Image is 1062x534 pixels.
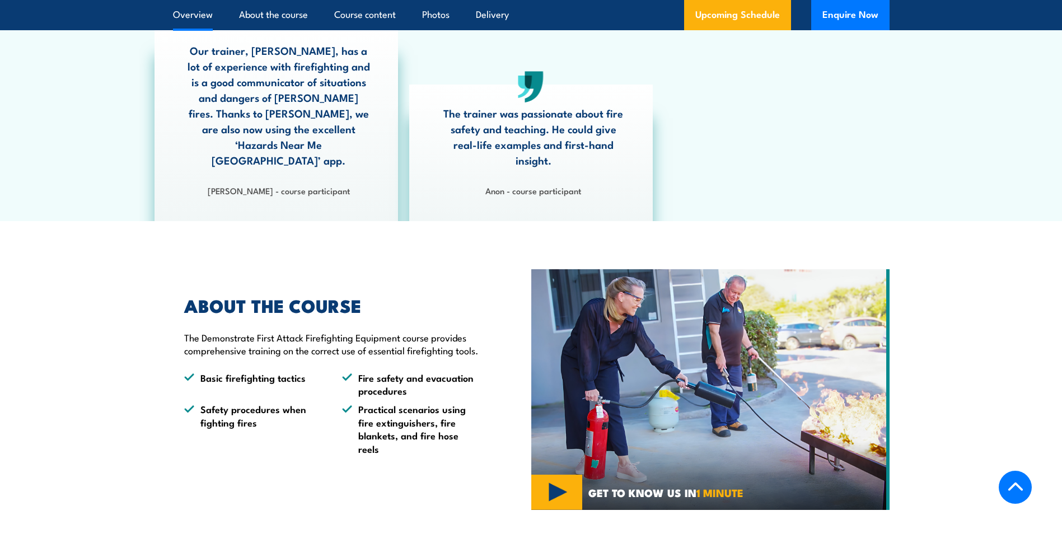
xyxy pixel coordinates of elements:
span: GET TO KNOW US IN [588,488,743,498]
p: Our trainer, [PERSON_NAME], has a lot of experience with firefighting and is a good communicator ... [188,43,370,168]
img: Fire Safety Training [531,269,890,510]
h2: ABOUT THE COURSE [184,297,480,313]
strong: [PERSON_NAME] - course participant [208,184,350,196]
p: The Demonstrate First Attack Firefighting Equipment course provides comprehensive training on the... [184,331,480,357]
li: Practical scenarios using fire extinguishers, fire blankets, and fire hose reels [342,402,480,455]
p: The trainer was passionate about fire safety and teaching. He could give real-life examples and f... [442,105,625,168]
li: Basic firefighting tactics [184,371,322,397]
li: Fire safety and evacuation procedures [342,371,480,397]
strong: 1 MINUTE [696,484,743,500]
strong: Anon - course participant [485,184,581,196]
li: Safety procedures when fighting fires [184,402,322,455]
